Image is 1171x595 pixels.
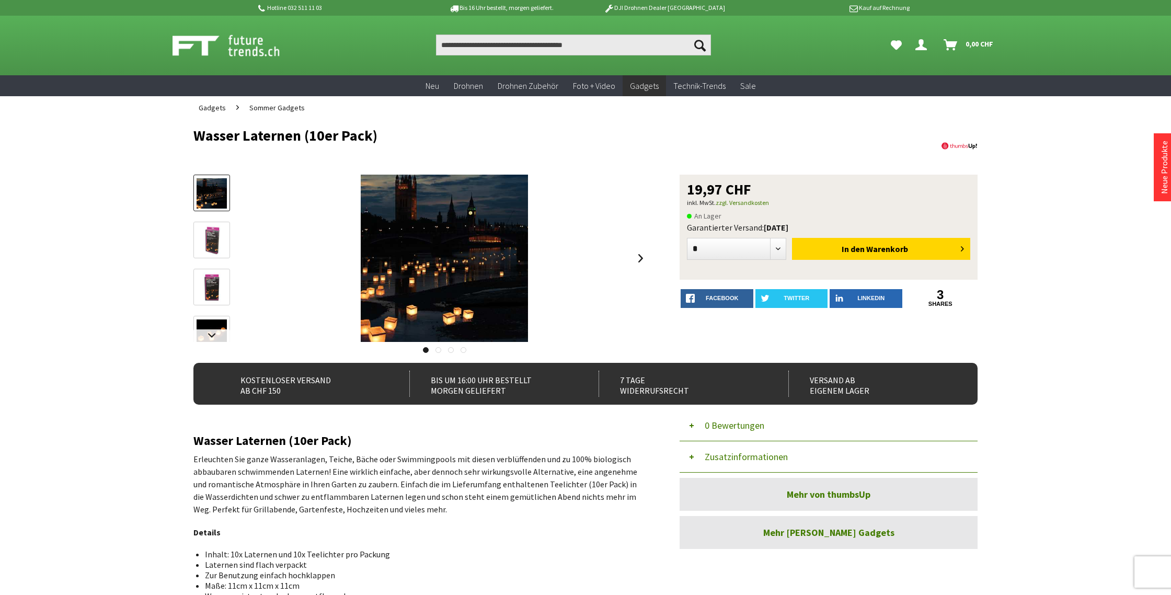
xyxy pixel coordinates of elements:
[193,96,231,119] a: Gadgets
[911,35,935,55] a: Dein Konto
[673,81,726,91] span: Technik-Trends
[680,478,978,511] a: Mehr von thumbsUp
[583,2,746,14] p: DJI Drohnen Dealer [GEOGRAPHIC_DATA]
[205,549,640,559] li: Inhalt: 10x Laternen und 10x Teelichter pro Packung
[426,81,439,91] span: Neu
[716,199,769,207] a: zzgl. Versandkosten
[1159,141,1169,194] a: Neue Produkte
[866,244,908,254] span: Warenkorb
[199,103,226,112] span: Gadgets
[205,580,640,591] li: Maße: 11cm x 11cm x 11cm
[755,289,828,308] a: twitter
[939,35,998,55] a: Warenkorb
[436,35,711,55] input: Produkt, Marke, Kategorie, EAN, Artikelnummer…
[681,289,753,308] a: facebook
[409,371,576,397] div: Bis um 16:00 Uhr bestellt Morgen geliefert
[689,35,711,55] button: Suchen
[680,410,978,441] button: 0 Bewertungen
[857,295,885,301] span: LinkedIn
[256,2,419,14] p: Hotline 032 511 11 03
[205,570,640,580] li: Zur Benutzung einfach hochklappen
[792,238,970,260] button: In den Warenkorb
[173,32,303,59] img: Shop Futuretrends - zur Startseite wechseln
[666,75,733,97] a: Technik-Trends
[490,75,566,97] a: Drohnen Zubehör
[566,75,623,97] a: Foto + Video
[361,175,528,342] img: Wasser Laternen (10er Pack)
[193,434,648,448] h2: Wasser Laternen (10er Pack)
[830,289,902,308] a: LinkedIn
[623,75,666,97] a: Gadgets
[904,301,977,307] a: shares
[788,371,955,397] div: Versand ab eigenem Lager
[746,2,909,14] p: Kauf auf Rechnung
[197,178,227,209] img: Vorschau: Wasser Laternen (10er Pack)
[419,2,582,14] p: Bis 16 Uhr bestellt, morgen geliefert.
[784,295,809,301] span: twitter
[446,75,490,97] a: Drohnen
[630,81,659,91] span: Gadgets
[193,527,221,537] strong: Details
[687,197,970,209] p: inkl. MwSt.
[205,559,640,570] li: Laternen sind flach verpackt
[842,244,865,254] span: In den
[680,441,978,473] button: Zusatzinformationen
[193,128,821,143] h1: Wasser Laternen (10er Pack)
[687,210,721,222] span: An Lager
[498,81,558,91] span: Drohnen Zubehör
[220,371,386,397] div: Kostenloser Versand ab CHF 150
[573,81,615,91] span: Foto + Video
[740,81,756,91] span: Sale
[244,96,310,119] a: Sommer Gadgets
[687,222,970,233] div: Garantierter Versand:
[680,516,978,549] a: Mehr [PERSON_NAME] Gadgets
[733,75,763,97] a: Sale
[966,36,993,52] span: 0,00 CHF
[418,75,446,97] a: Neu
[193,453,648,516] p: Erleuchten Sie ganze Wasseranlagen, Teiche, Bäche oder Swimmingpools mit diesen verblüffenden und...
[454,81,483,91] span: Drohnen
[706,295,738,301] span: facebook
[904,289,977,301] a: 3
[886,35,907,55] a: Meine Favoriten
[249,103,305,112] span: Sommer Gadgets
[764,222,788,233] b: [DATE]
[687,182,751,197] span: 19,97 CHF
[599,371,765,397] div: 7 Tage Widerrufsrecht
[941,128,978,164] img: thumbsUp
